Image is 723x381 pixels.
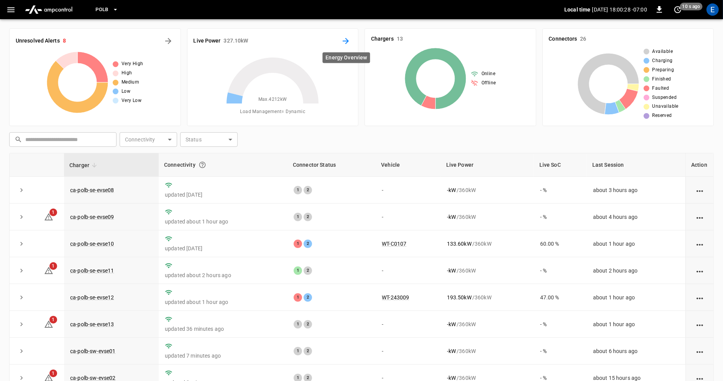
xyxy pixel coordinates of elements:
[447,347,456,355] p: - kW
[587,338,685,365] td: about 6 hours ago
[695,320,705,328] div: action cell options
[69,161,99,170] span: Charger
[447,294,472,301] p: 193.50 kW
[534,311,587,338] td: - %
[304,320,312,328] div: 2
[22,2,76,17] img: ampcontrol.io logo
[481,70,495,78] span: Online
[695,267,705,274] div: action cell options
[322,53,370,63] div: Energy Overview
[122,69,132,77] span: High
[44,213,53,219] a: 1
[447,294,528,301] div: / 360 kW
[224,37,248,45] h6: 327.10 kW
[294,293,302,302] div: 1
[652,48,673,56] span: Available
[122,79,139,86] span: Medium
[441,153,534,177] th: Live Power
[49,370,57,377] span: 1
[447,240,528,248] div: / 360 kW
[16,211,27,223] button: expand row
[294,347,302,355] div: 1
[304,240,312,248] div: 2
[652,112,672,120] span: Reserved
[587,230,685,257] td: about 1 hour ago
[164,158,282,172] div: Connectivity
[534,257,587,284] td: - %
[534,338,587,365] td: - %
[70,375,116,381] a: ca-polb-sw-evse02
[165,325,281,333] p: updated 36 minutes ago
[122,97,141,105] span: Very Low
[447,267,528,274] div: / 360 kW
[70,348,116,354] a: ca-polb-sw-evse01
[376,204,441,230] td: -
[580,35,587,43] h6: 26
[707,3,719,16] div: profile-icon
[165,245,281,252] p: updated [DATE]
[44,321,53,327] a: 1
[376,338,441,365] td: -
[587,257,685,284] td: about 2 hours ago
[652,66,674,74] span: Preparing
[70,187,114,193] a: ca-polb-se-evse08
[695,294,705,301] div: action cell options
[258,96,287,103] span: Max. 4212 kW
[49,209,57,216] span: 1
[534,204,587,230] td: - %
[587,204,685,230] td: about 4 hours ago
[447,240,472,248] p: 133.60 kW
[165,191,281,199] p: updated [DATE]
[194,37,221,45] h6: Live Power
[447,267,456,274] p: - kW
[70,321,114,327] a: ca-polb-se-evse13
[376,177,441,204] td: -
[294,266,302,275] div: 1
[652,57,673,65] span: Charging
[592,6,647,13] p: [DATE] 18:00:28 -07:00
[397,35,403,43] h6: 13
[447,320,456,328] p: - kW
[294,186,302,194] div: 1
[122,60,143,68] span: Very High
[376,153,441,177] th: Vehicle
[294,213,302,221] div: 1
[70,214,114,220] a: ca-polb-se-evse09
[16,345,27,357] button: expand row
[240,108,305,116] span: Load Management = Dynamic
[695,240,705,248] div: action cell options
[304,293,312,302] div: 2
[294,240,302,248] div: 1
[587,177,685,204] td: about 3 hours ago
[549,35,577,43] h6: Connectors
[447,320,528,328] div: / 360 kW
[196,158,209,172] button: Connection between the charger and our software.
[382,241,406,247] a: WT-C0107
[16,292,27,303] button: expand row
[695,213,705,221] div: action cell options
[534,153,587,177] th: Live SoC
[587,153,685,177] th: Last Session
[16,37,60,45] h6: Unresolved Alerts
[95,5,108,14] span: PoLB
[304,186,312,194] div: 2
[587,311,685,338] td: about 1 hour ago
[162,35,174,47] button: All Alerts
[481,79,496,87] span: Offline
[165,352,281,360] p: updated 7 minutes ago
[447,347,528,355] div: / 360 kW
[122,88,130,95] span: Low
[165,298,281,306] p: updated about 1 hour ago
[16,184,27,196] button: expand row
[534,177,587,204] td: - %
[587,284,685,311] td: about 1 hour ago
[652,103,679,110] span: Unavailable
[16,319,27,330] button: expand row
[534,284,587,311] td: 47.00 %
[695,347,705,355] div: action cell options
[672,3,684,16] button: set refresh interval
[564,6,591,13] p: Local time
[49,262,57,270] span: 1
[44,267,53,273] a: 1
[63,37,66,45] h6: 8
